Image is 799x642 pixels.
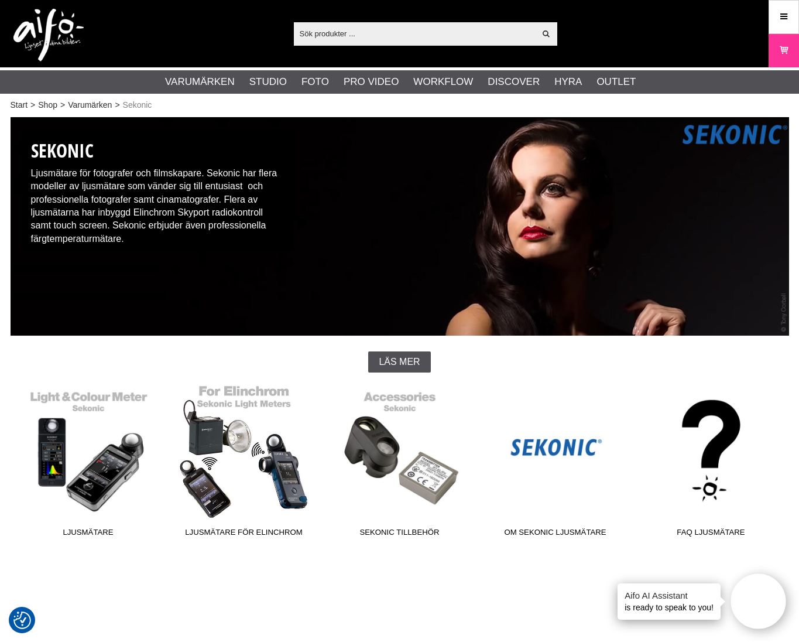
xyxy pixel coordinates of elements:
a: Shop [38,99,57,111]
a: Sekonic Tillbehör [322,384,478,542]
a: Workflow [413,74,473,90]
a: Studio [249,74,287,90]
a: Outlet [596,74,636,90]
span: Läs mer [379,357,420,367]
a: Om Sekonic Ljusmätare [478,384,633,542]
input: Sök produkter ... [294,25,536,42]
h1: Sekonic [31,138,286,164]
span: Ljusmätare [11,527,166,542]
a: FAQ Ljusmätare [633,384,789,542]
a: Pro Video [344,74,399,90]
a: Hyra [554,74,582,90]
span: Sekonic Tillbehör [322,527,478,542]
img: Revisit consent button [13,612,31,629]
a: Varumärken [68,99,112,111]
button: Samtyckesinställningar [13,610,31,631]
span: FAQ Ljusmätare [633,527,789,542]
span: > [30,99,35,111]
span: > [115,99,119,111]
a: Ljusmätare [11,384,166,542]
a: Ljusmätare för Elinchrom [166,384,322,542]
img: Sekonic Exponeringsmätare [11,117,789,336]
a: Varumärken [165,74,235,90]
a: Start [11,99,28,111]
img: logo.png [13,9,84,62]
a: Discover [488,74,540,90]
span: Sekonic [123,99,152,111]
a: Foto [301,74,329,90]
h4: Aifo AI Assistant [625,589,714,602]
span: > [60,99,65,111]
span: Ljusmätare för Elinchrom [166,527,322,542]
span: Om Sekonic Ljusmätare [478,527,633,542]
div: is ready to speak to you! [618,583,721,620]
div: Ljusmätare för fotografer och filmskapare. Sekonic har flera modeller av ljusmätare som vänder si... [22,129,295,251]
